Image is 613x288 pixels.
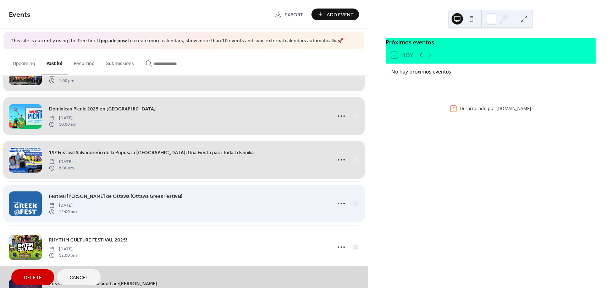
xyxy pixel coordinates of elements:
[9,8,31,22] span: Events
[285,11,303,18] span: Export
[70,274,88,282] span: Cancel
[269,9,309,20] a: Export
[57,269,101,285] button: Cancel
[311,9,359,20] button: Add Event
[496,105,531,112] a: [DOMAIN_NAME]
[100,49,140,75] button: Submissions
[11,38,343,45] span: This site is currently using the free tier. to create more calendars, show more than 10 events an...
[68,49,100,75] button: Recurring
[7,49,41,75] button: Upcoming
[386,38,596,47] div: Próximos eventos
[24,274,42,282] span: Delete
[391,68,590,75] div: No hay próximos eventos
[460,105,531,112] div: Desarrollado por
[97,36,127,46] a: Upgrade now
[41,49,68,75] button: Past (6)
[11,269,54,285] button: Delete
[327,11,354,18] span: Add Event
